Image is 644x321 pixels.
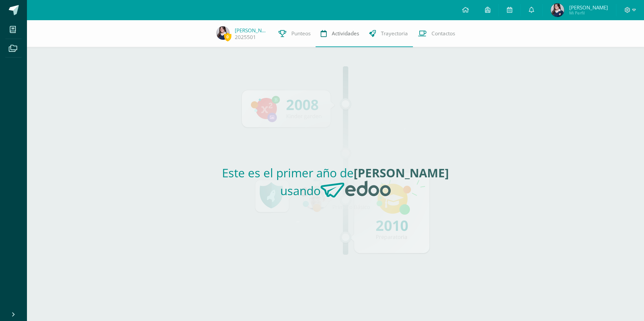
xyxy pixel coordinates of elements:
[321,181,391,198] img: Edoo
[381,30,408,37] span: Trayectoria
[316,20,364,47] a: Actividades
[364,20,413,47] a: Trayectoria
[413,20,460,47] a: Contactos
[273,20,316,47] a: Punteos
[569,4,608,11] span: [PERSON_NAME]
[235,27,268,34] a: [PERSON_NAME]
[569,10,608,16] span: Mi Perfil
[431,30,455,37] span: Contactos
[216,26,230,40] img: 6657357ae37f8b5bccb98a5f6b58822c.png
[183,165,488,204] h2: Este es el primer año de usando
[551,3,564,17] img: 6657357ae37f8b5bccb98a5f6b58822c.png
[235,34,256,41] a: 2025501
[332,30,359,37] span: Actividades
[354,165,449,181] strong: [PERSON_NAME]
[291,30,311,37] span: Punteos
[224,33,231,41] span: 0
